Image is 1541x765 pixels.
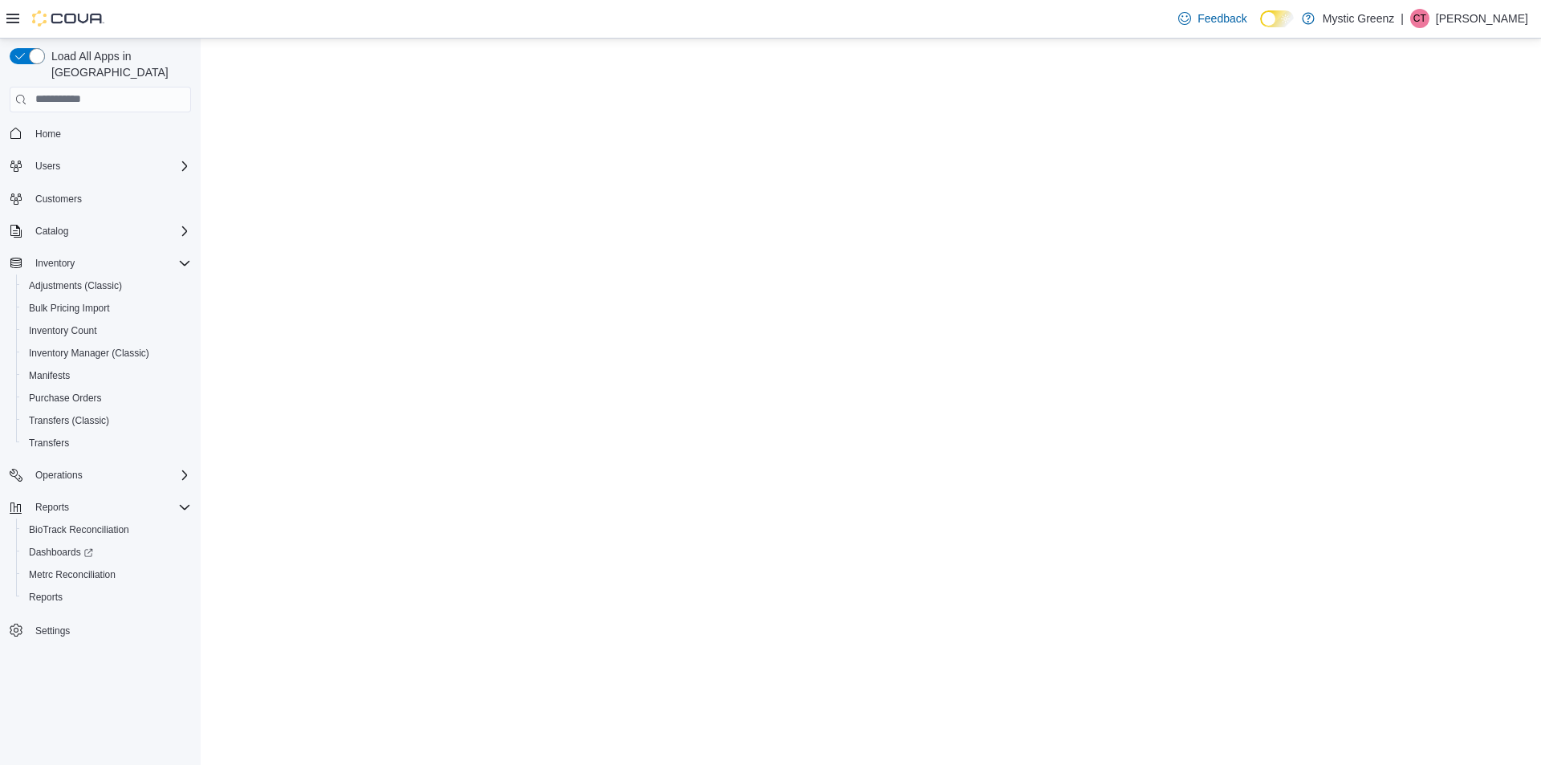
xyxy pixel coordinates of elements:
[29,369,70,382] span: Manifests
[1323,9,1394,28] p: Mystic Greenz
[3,155,197,177] button: Users
[22,276,128,295] a: Adjustments (Classic)
[22,565,191,584] span: Metrc Reconciliation
[22,299,116,318] a: Bulk Pricing Import
[22,520,191,539] span: BioTrack Reconciliation
[29,620,191,640] span: Settings
[29,157,191,176] span: Users
[29,621,76,641] a: Settings
[29,222,191,241] span: Catalog
[22,389,108,408] a: Purchase Orders
[29,466,89,485] button: Operations
[29,254,191,273] span: Inventory
[22,344,156,363] a: Inventory Manager (Classic)
[35,160,60,173] span: Users
[35,225,68,238] span: Catalog
[29,157,67,176] button: Users
[35,469,83,482] span: Operations
[16,564,197,586] button: Metrc Reconciliation
[29,302,110,315] span: Bulk Pricing Import
[29,279,122,292] span: Adjustments (Classic)
[29,437,69,450] span: Transfers
[29,189,191,209] span: Customers
[16,342,197,364] button: Inventory Manager (Classic)
[35,501,69,514] span: Reports
[29,222,75,241] button: Catalog
[22,520,136,539] a: BioTrack Reconciliation
[22,433,191,453] span: Transfers
[1172,2,1253,35] a: Feedback
[29,324,97,337] span: Inventory Count
[16,364,197,387] button: Manifests
[29,498,191,517] span: Reports
[16,586,197,608] button: Reports
[3,122,197,145] button: Home
[29,546,93,559] span: Dashboards
[22,321,104,340] a: Inventory Count
[29,392,102,405] span: Purchase Orders
[16,275,197,297] button: Adjustments (Classic)
[3,618,197,641] button: Settings
[3,464,197,486] button: Operations
[16,541,197,564] a: Dashboards
[1260,10,1294,27] input: Dark Mode
[29,414,109,427] span: Transfers (Classic)
[29,347,149,360] span: Inventory Manager (Classic)
[3,496,197,519] button: Reports
[1401,9,1404,28] p: |
[22,344,191,363] span: Inventory Manager (Classic)
[29,124,191,144] span: Home
[1413,9,1426,28] span: CT
[22,366,76,385] a: Manifests
[16,297,197,319] button: Bulk Pricing Import
[16,387,197,409] button: Purchase Orders
[1260,27,1261,28] span: Dark Mode
[45,48,191,80] span: Load All Apps in [GEOGRAPHIC_DATA]
[29,124,67,144] a: Home
[16,519,197,541] button: BioTrack Reconciliation
[32,10,104,26] img: Cova
[1410,9,1429,28] div: Carli Turner
[29,254,81,273] button: Inventory
[29,568,116,581] span: Metrc Reconciliation
[29,189,88,209] a: Customers
[3,252,197,275] button: Inventory
[3,187,197,210] button: Customers
[29,466,191,485] span: Operations
[22,588,191,607] span: Reports
[29,523,129,536] span: BioTrack Reconciliation
[22,366,191,385] span: Manifests
[29,591,63,604] span: Reports
[29,498,75,517] button: Reports
[16,409,197,432] button: Transfers (Classic)
[22,433,75,453] a: Transfers
[22,411,191,430] span: Transfers (Classic)
[22,411,116,430] a: Transfers (Classic)
[10,116,191,684] nav: Complex example
[16,319,197,342] button: Inventory Count
[1436,9,1528,28] p: [PERSON_NAME]
[1197,10,1246,26] span: Feedback
[35,128,61,140] span: Home
[22,276,191,295] span: Adjustments (Classic)
[22,543,191,562] span: Dashboards
[35,625,70,637] span: Settings
[22,588,69,607] a: Reports
[3,220,197,242] button: Catalog
[35,193,82,205] span: Customers
[22,565,122,584] a: Metrc Reconciliation
[22,321,191,340] span: Inventory Count
[16,432,197,454] button: Transfers
[22,543,100,562] a: Dashboards
[35,257,75,270] span: Inventory
[22,299,191,318] span: Bulk Pricing Import
[22,389,191,408] span: Purchase Orders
